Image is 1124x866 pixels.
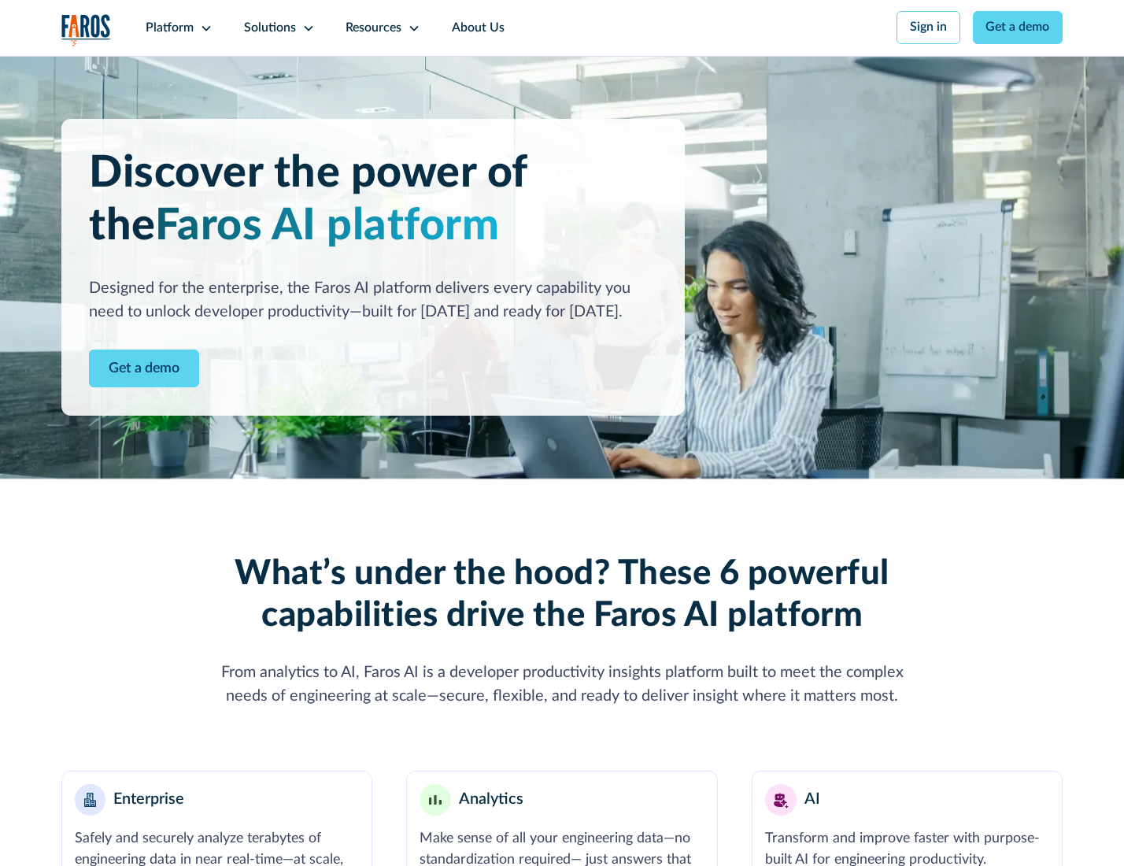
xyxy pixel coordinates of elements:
[61,14,112,46] img: Logo of the analytics and reporting company Faros.
[429,795,442,805] img: Minimalist bar chart analytics icon
[89,350,199,388] a: Contact Modal
[768,787,793,812] img: AI robot or assistant icon
[89,277,656,324] div: Designed for the enterprise, the Faros AI platform delivers every capability you need to unlock d...
[202,661,922,709] div: From analytics to AI, Faros AI is a developer productivity insights platform built to meet the co...
[146,19,194,38] div: Platform
[244,19,296,38] div: Solutions
[155,204,500,248] span: Faros AI platform
[202,553,922,636] h2: What’s under the hood? These 6 powerful capabilities drive the Faros AI platform
[346,19,401,38] div: Resources
[459,788,523,812] div: Analytics
[897,11,960,44] a: Sign in
[804,788,820,812] div: AI
[113,788,184,812] div: Enterprise
[61,14,112,46] a: home
[973,11,1063,44] a: Get a demo
[84,793,97,807] img: Enterprise building blocks or structure icon
[89,147,656,253] h1: Discover the power of the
